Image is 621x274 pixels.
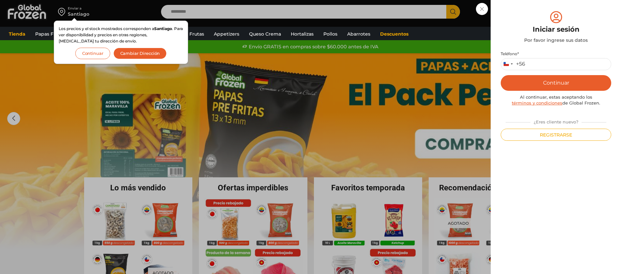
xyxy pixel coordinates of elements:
[6,28,29,40] a: Tienda
[501,94,611,106] div: Al continuar, estas aceptando los de Global Frozen.
[501,129,611,141] button: Registrarse
[211,28,243,40] a: Appetizers
[512,100,562,105] a: términos y condiciones
[32,28,67,40] a: Papas Fritas
[59,25,183,44] p: Los precios y el stock mostrados corresponden a . Para ver disponibilidad y precios en otras regi...
[75,48,110,59] button: Continuar
[320,28,341,40] a: Pollos
[246,28,284,40] a: Queso Crema
[502,117,610,125] div: ¿Eres cliente nuevo?
[501,58,525,70] button: Selected country
[344,28,374,40] a: Abarrotes
[501,75,611,91] button: Continuar
[113,48,167,59] button: Cambiar Dirección
[377,28,412,40] a: Descuentos
[501,51,611,56] label: Teléfono
[549,10,564,24] img: tabler-icon-user-circle.svg
[501,24,611,34] div: Iniciar sesión
[516,61,525,68] div: +56
[288,28,317,40] a: Hortalizas
[501,37,611,43] div: Por favor ingrese sus datos
[154,26,172,31] strong: Santiago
